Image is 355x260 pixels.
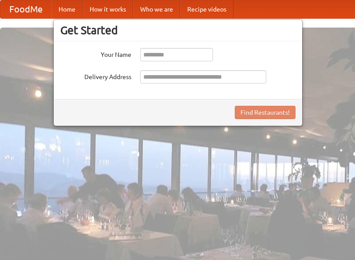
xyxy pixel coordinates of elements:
a: Home [51,0,83,18]
label: Your Name [60,48,131,59]
a: FoodMe [0,0,51,18]
h3: Get Started [60,24,296,37]
a: Recipe videos [180,0,233,18]
button: Find Restaurants! [235,106,296,119]
label: Delivery Address [60,70,131,81]
a: How it works [83,0,133,18]
a: Who we are [133,0,180,18]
